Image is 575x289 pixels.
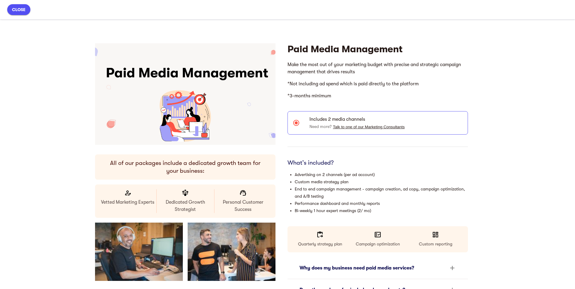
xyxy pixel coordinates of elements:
[287,159,468,167] h6: What’s included?
[333,125,405,129] button: Talk to one of our Marketing Consultants
[309,116,463,123] span: Includes 2 media channels
[295,185,468,200] li: End to end campaign management - campaign creation, ad copy, campaign optimization, and A/B testing
[95,223,183,281] img: DSC_04541_580f620c5c
[100,199,155,206] p: Vetted Marketing Experts
[295,178,468,185] li: Custom media strategy plan
[295,171,468,178] li: Advertising on 2 channels (per ad account)
[295,261,461,275] div: Why does my business need paid media services?
[295,207,468,214] li: Bi-weekly 1 hour expert meetings (2/ mo)
[215,199,271,213] p: Personal Customer Success
[408,240,463,248] p: Custom reporting
[52,3,86,9] strong: vetted experts
[7,4,30,15] button: close
[350,240,405,248] p: Campaign optimization
[300,264,445,272] div: Why does my business need paid media services?
[287,43,468,55] h4: Paid Media Management
[12,6,26,13] span: close
[292,240,348,248] p: Quarterly strategy plan
[105,159,266,175] h6: All of our packages include a dedicated growth team for your business:
[295,200,468,207] li: Performance dashboard and monthly reports
[188,223,275,281] img: DSC_04419_9ffefb58ae
[309,124,405,129] span: Need more?
[287,59,468,102] iframe: mayple-rich-text-viewer
[158,199,213,213] p: Dedicated Growth Strategist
